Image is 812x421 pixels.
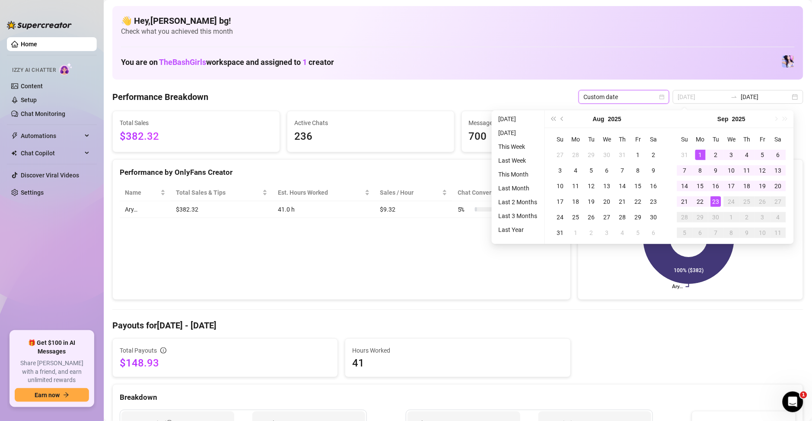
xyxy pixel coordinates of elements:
[571,150,581,160] div: 28
[125,188,159,197] span: Name
[571,228,581,238] div: 1
[678,92,727,102] input: Start date
[586,150,597,160] div: 29
[555,228,566,238] div: 31
[568,225,584,241] td: 2025-09-01
[584,147,599,163] td: 2025-07-29
[773,181,783,191] div: 20
[708,178,724,194] td: 2025-09-16
[618,196,628,207] div: 21
[11,150,17,156] img: Chat Copilot
[615,178,630,194] td: 2025-08-14
[672,284,683,290] text: Ary…
[771,132,786,147] th: Sa
[568,147,584,163] td: 2025-07-28
[755,132,771,147] th: Fr
[558,110,567,128] button: Previous month (PageUp)
[121,27,795,36] span: Check what you achieved this month
[708,163,724,178] td: 2025-09-09
[112,91,208,103] h4: Performance Breakdown
[571,181,581,191] div: 11
[726,165,737,176] div: 10
[21,83,43,90] a: Content
[294,129,447,145] span: 236
[742,181,752,191] div: 18
[646,178,662,194] td: 2025-08-16
[726,150,737,160] div: 3
[693,132,708,147] th: Mo
[724,209,739,225] td: 2025-10-01
[7,21,72,29] img: logo-BBDzfeDw.svg
[693,194,708,209] td: 2025-09-22
[708,209,724,225] td: 2025-09-30
[695,228,706,238] div: 6
[21,172,79,179] a: Discover Viral Videos
[59,63,73,75] img: AI Chatter
[680,150,690,160] div: 31
[800,392,807,399] span: 1
[711,165,721,176] div: 9
[584,194,599,209] td: 2025-08-19
[649,150,659,160] div: 2
[724,163,739,178] td: 2025-09-10
[586,228,597,238] div: 2
[599,194,615,209] td: 2025-08-20
[608,110,621,128] button: Choose a year
[584,132,599,147] th: Tu
[677,163,693,178] td: 2025-09-07
[630,194,646,209] td: 2025-08-22
[677,225,693,241] td: 2025-10-05
[739,225,755,241] td: 2025-10-09
[739,178,755,194] td: 2025-09-18
[708,194,724,209] td: 2025-09-23
[783,392,803,412] iframe: Intercom live chat
[555,150,566,160] div: 27
[630,209,646,225] td: 2025-08-29
[755,178,771,194] td: 2025-09-19
[677,194,693,209] td: 2025-09-21
[630,178,646,194] td: 2025-08-15
[553,147,568,163] td: 2025-07-27
[646,147,662,163] td: 2025-08-02
[555,196,566,207] div: 17
[758,212,768,222] div: 3
[693,209,708,225] td: 2025-09-29
[278,188,363,197] div: Est. Hours Worked
[120,356,331,370] span: $148.93
[599,147,615,163] td: 2025-07-30
[599,209,615,225] td: 2025-08-27
[112,319,803,331] h4: Payouts for [DATE] - [DATE]
[12,66,56,74] span: Izzy AI Chatter
[121,15,795,27] h4: 👋 Hey, [PERSON_NAME] bg !
[495,197,541,207] li: Last 2 Months
[159,58,206,67] span: TheBashGirls
[726,196,737,207] div: 24
[649,165,659,176] div: 9
[773,228,783,238] div: 11
[63,392,69,398] span: arrow-right
[495,225,541,235] li: Last Year
[680,181,690,191] div: 14
[586,181,597,191] div: 12
[568,194,584,209] td: 2025-08-18
[724,194,739,209] td: 2025-09-24
[21,129,82,143] span: Automations
[773,165,783,176] div: 13
[693,178,708,194] td: 2025-09-15
[602,212,612,222] div: 27
[630,163,646,178] td: 2025-08-08
[120,392,796,403] div: Breakdown
[584,209,599,225] td: 2025-08-26
[21,110,65,117] a: Chat Monitoring
[15,388,89,402] button: Earn nowarrow-right
[630,225,646,241] td: 2025-09-05
[739,209,755,225] td: 2025-10-02
[495,114,541,124] li: [DATE]
[711,212,721,222] div: 30
[21,189,44,196] a: Settings
[758,228,768,238] div: 10
[755,163,771,178] td: 2025-09-12
[615,194,630,209] td: 2025-08-21
[615,132,630,147] th: Th
[677,132,693,147] th: Su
